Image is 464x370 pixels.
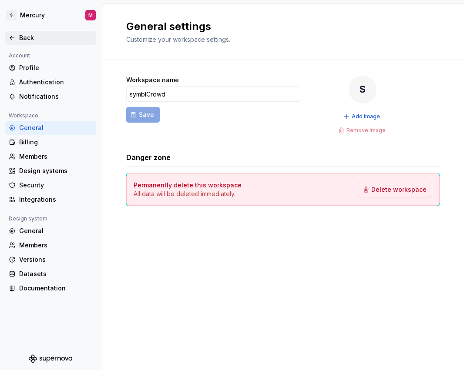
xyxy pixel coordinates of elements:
p: All data will be deleted immediately. [134,190,242,198]
div: S [6,10,17,20]
div: Versions [19,255,92,264]
a: Integrations [5,193,96,207]
div: Profile [19,63,92,72]
h2: General settings [126,20,230,33]
div: Notifications [19,92,92,101]
a: Versions [5,253,96,267]
div: Documentation [19,284,92,293]
svg: Supernova Logo [29,354,72,363]
div: M [88,12,93,19]
div: S [349,76,377,103]
a: Back [5,31,96,45]
button: Add image [341,110,384,123]
div: Back [19,33,92,42]
button: Delete workspace [359,182,432,197]
div: Mercury [20,11,45,20]
div: General [19,227,92,235]
a: Security [5,178,96,192]
label: Workspace name [126,76,179,84]
a: Members [5,150,96,163]
a: Members [5,238,96,252]
span: Customize your workspace settings. [126,36,230,43]
div: Authentication [19,78,92,87]
a: Documentation [5,281,96,295]
div: Billing [19,138,92,147]
div: Workspace [5,110,42,121]
div: Design systems [19,167,92,175]
div: Integrations [19,195,92,204]
a: Authentication [5,75,96,89]
div: Security [19,181,92,190]
a: General [5,121,96,135]
h4: Permanently delete this workspace [134,181,242,190]
a: Notifications [5,90,96,103]
a: Billing [5,135,96,149]
span: Delete workspace [371,185,427,194]
button: SMercuryM [2,6,99,25]
div: Datasets [19,270,92,278]
a: Profile [5,61,96,75]
a: Datasets [5,267,96,281]
div: Members [19,152,92,161]
a: General [5,224,96,238]
a: Design systems [5,164,96,178]
div: Account [5,50,34,61]
div: Members [19,241,92,250]
div: General [19,123,92,132]
span: Add image [352,113,380,120]
div: Design system [5,213,51,224]
h3: Danger zone [126,152,171,163]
